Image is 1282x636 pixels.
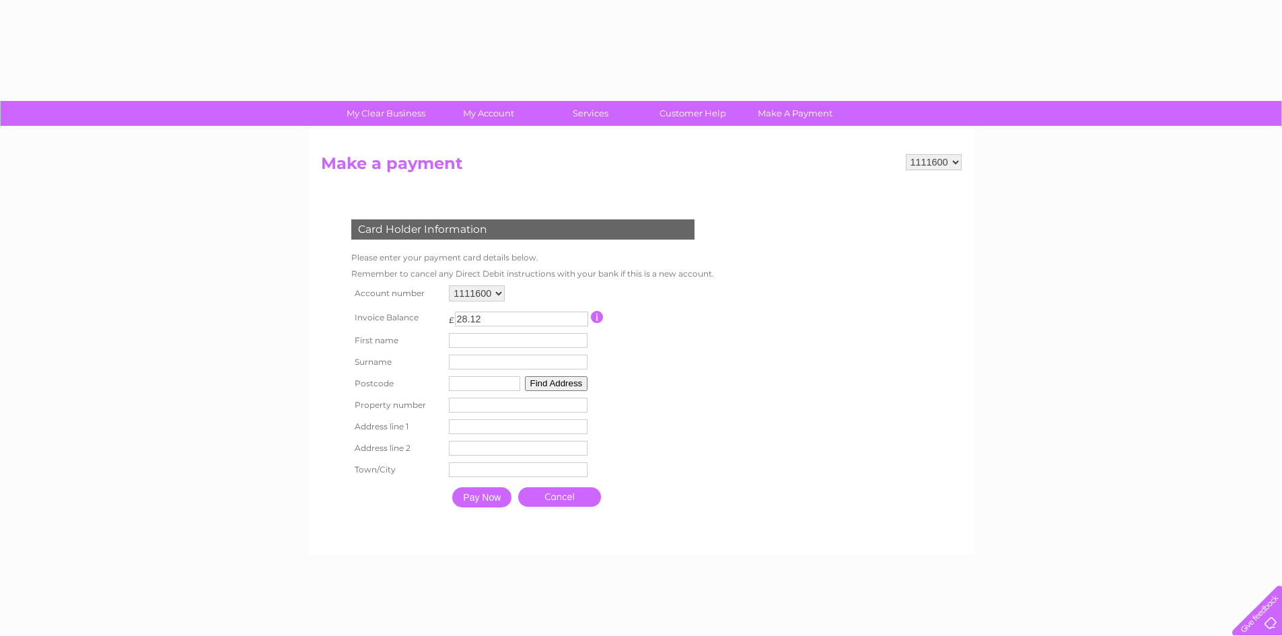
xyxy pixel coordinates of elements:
th: Address line 1 [348,416,446,437]
a: Cancel [518,487,601,507]
h2: Make a payment [321,154,962,180]
a: Make A Payment [740,101,851,126]
th: First name [348,330,446,351]
th: Property number [348,394,446,416]
input: Information [591,311,604,323]
th: Postcode [348,373,446,394]
div: Card Holder Information [351,219,695,240]
th: Surname [348,351,446,373]
th: Account number [348,282,446,305]
input: Pay Now [452,487,511,507]
td: Remember to cancel any Direct Debit instructions with your bank if this is a new account. [348,266,717,282]
th: Invoice Balance [348,305,446,330]
td: Please enter your payment card details below. [348,250,717,266]
a: My Clear Business [330,101,441,126]
a: My Account [433,101,544,126]
td: £ [449,308,454,325]
th: Address line 2 [348,437,446,459]
a: Services [535,101,646,126]
button: Find Address [525,376,588,391]
a: Customer Help [637,101,748,126]
th: Town/City [348,459,446,481]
